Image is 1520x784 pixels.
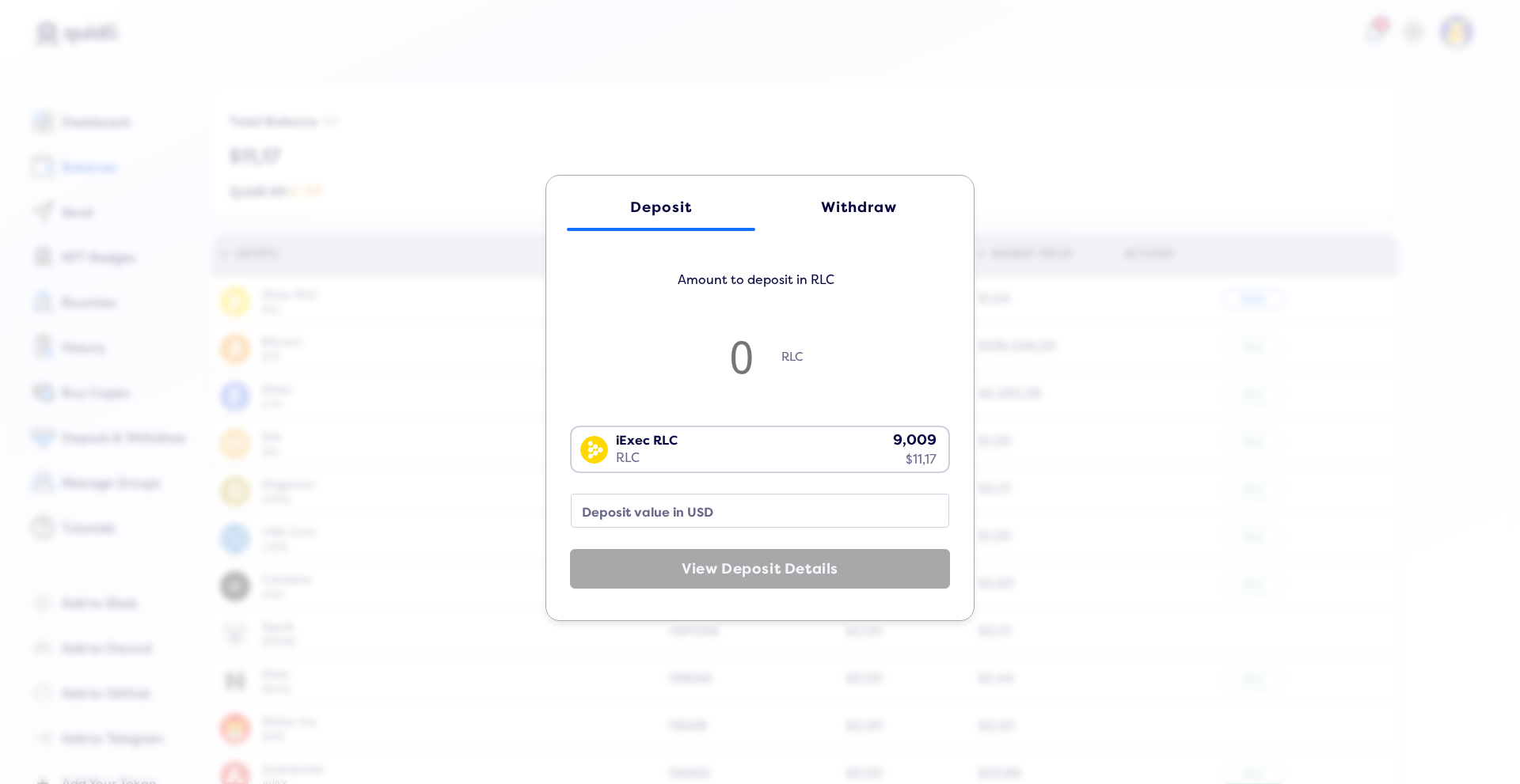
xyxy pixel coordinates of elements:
[616,432,678,449] div: iExec RLC
[781,350,819,407] span: RLC
[573,471,940,490] input: Search for option
[765,184,953,231] a: Withdraw
[893,430,937,451] div: 9,009
[571,494,949,528] input: none
[893,451,937,468] div: $11,17
[702,330,781,382] input: 0
[566,267,946,309] h5: Amount to deposit in RLC
[583,199,739,216] div: Deposit
[781,199,937,216] div: Withdraw
[616,449,678,467] div: RLC
[570,549,950,589] button: View Deposit Details
[580,436,608,464] img: RLC
[570,426,950,473] div: Search for option
[567,184,755,231] a: Deposit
